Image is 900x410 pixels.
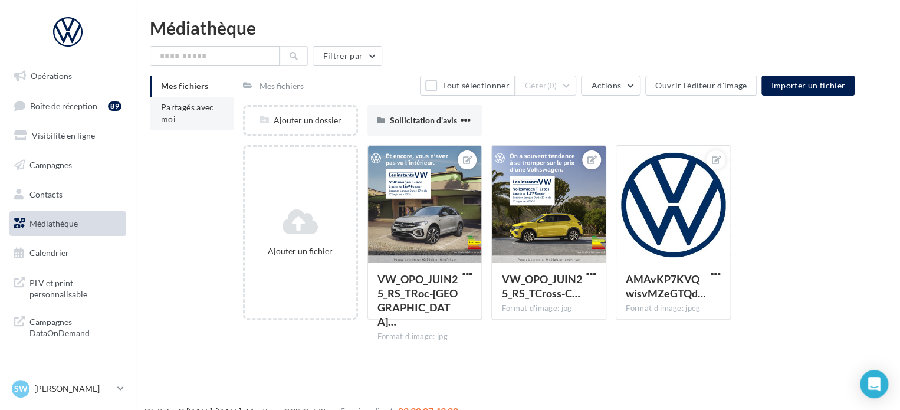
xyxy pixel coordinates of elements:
div: Format d'image: jpg [501,303,596,314]
span: Contacts [29,189,63,199]
span: Médiathèque [29,218,78,228]
button: Filtrer par [313,46,382,66]
span: Campagnes DataOnDemand [29,314,121,339]
span: Boîte de réception [30,100,97,110]
div: Ajouter un fichier [249,245,352,257]
span: PLV et print personnalisable [29,275,121,300]
span: Visibilité en ligne [32,130,95,140]
div: Médiathèque [150,19,886,37]
a: PLV et print personnalisable [7,270,129,305]
span: Mes fichiers [161,81,208,91]
a: SW [PERSON_NAME] [9,378,126,400]
a: Calendrier [7,241,129,265]
div: Ajouter un dossier [245,114,356,126]
a: Médiathèque [7,211,129,236]
div: Format d'image: jpeg [626,303,721,314]
a: Contacts [7,182,129,207]
span: AMAvKP7KVQwisvMZeGTQd5RgUlrIbThAKCB5lvT5DL0rLk-AdjSAMc9eQFrKb5X6ENhyy0kW9vnWW0x0pw=s0 [626,273,706,300]
a: Boîte de réception89 [7,93,129,119]
span: Opérations [31,71,72,81]
span: Importer un fichier [771,80,845,90]
div: Format d'image: jpg [377,332,472,342]
button: Tout sélectionner [420,76,514,96]
span: Partagés avec moi [161,102,214,124]
div: Open Intercom Messenger [860,370,888,398]
div: 89 [108,101,121,111]
span: Sollicitation d'avis [390,115,457,125]
span: Actions [591,80,620,90]
span: (0) [547,81,557,90]
div: Mes fichiers [260,80,304,92]
a: Campagnes DataOnDemand [7,309,129,344]
span: SW [14,383,28,395]
p: [PERSON_NAME] [34,383,113,395]
span: Campagnes [29,160,72,170]
span: VW_OPO_JUIN25_RS_TRoc-CARRE [377,273,458,328]
a: Visibilité en ligne [7,123,129,148]
span: Calendrier [29,248,69,258]
button: Importer un fichier [761,76,855,96]
a: Campagnes [7,153,129,178]
button: Gérer(0) [515,76,577,96]
a: Opérations [7,64,129,88]
button: Ouvrir l'éditeur d'image [645,76,757,96]
span: VW_OPO_JUIN25_RS_TCross-CARRE [501,273,582,300]
button: Actions [581,76,640,96]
